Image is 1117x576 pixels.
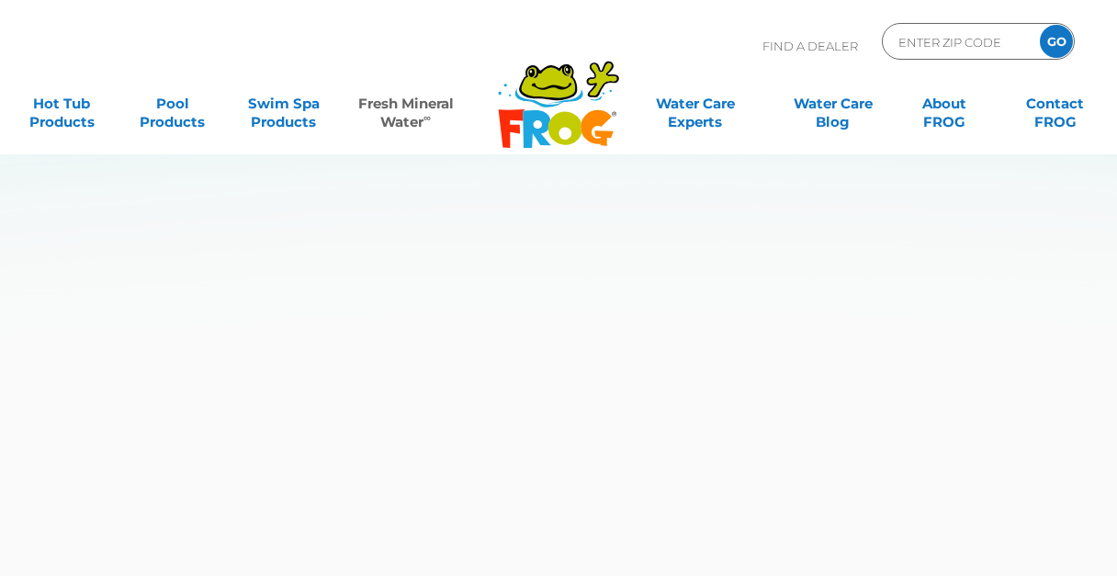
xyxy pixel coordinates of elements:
[790,85,876,122] a: Water CareBlog
[488,37,629,149] img: Frog Products Logo
[241,85,327,122] a: Swim SpaProducts
[1012,85,1099,122] a: ContactFROG
[130,85,216,122] a: PoolProducts
[423,111,431,124] sup: ∞
[762,23,858,69] p: Find A Dealer
[901,85,987,122] a: AboutFROG
[625,85,765,122] a: Water CareExperts
[352,85,460,122] a: Fresh MineralWater∞
[1040,25,1073,58] input: GO
[18,85,105,122] a: Hot TubProducts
